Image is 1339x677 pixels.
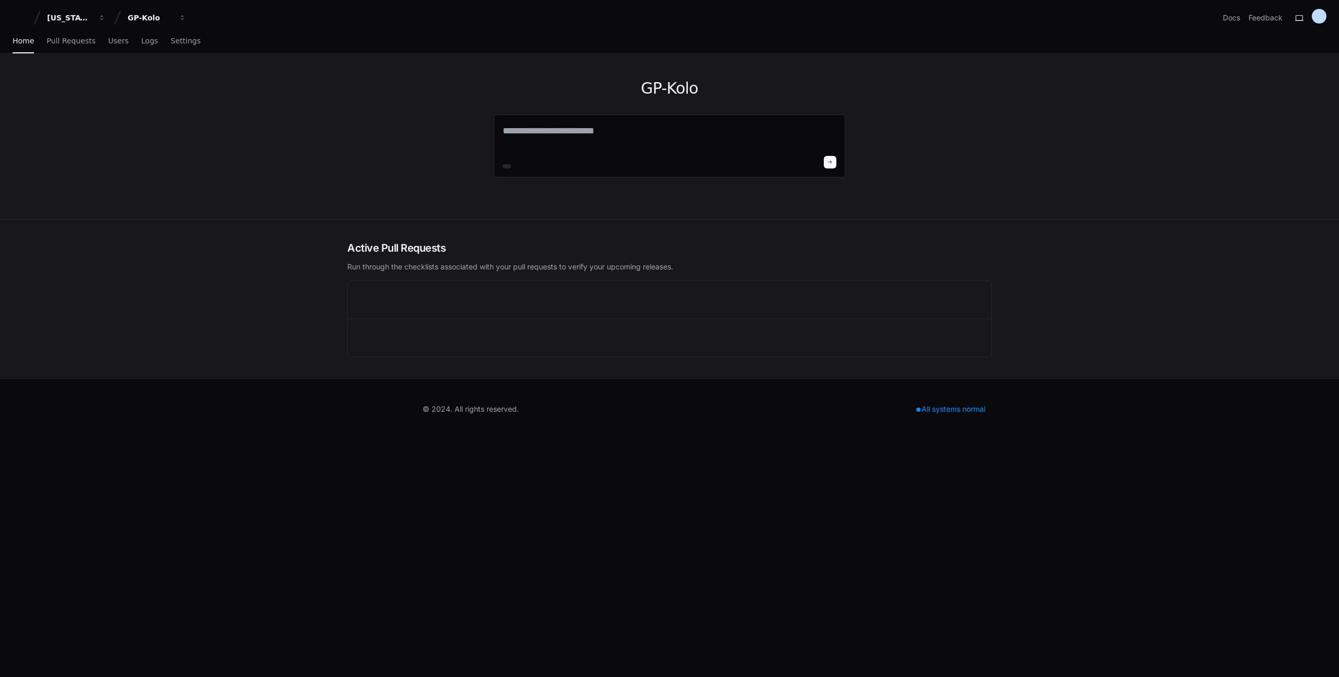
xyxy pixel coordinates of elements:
span: Logs [141,38,158,44]
a: Users [108,29,129,53]
h2: Active Pull Requests [347,241,992,255]
p: Run through the checklists associated with your pull requests to verify your upcoming releases. [347,262,992,272]
span: Settings [171,38,200,44]
button: Feedback [1249,13,1283,23]
button: [US_STATE] Pacific [43,8,110,27]
a: Settings [171,29,200,53]
span: Home [13,38,34,44]
button: GP-Kolo [123,8,190,27]
span: Users [108,38,129,44]
a: Logs [141,29,158,53]
div: All systems normal [910,402,992,416]
div: GP-Kolo [128,13,173,23]
h1: GP-Kolo [494,79,845,98]
div: [US_STATE] Pacific [47,13,92,23]
a: Docs [1223,13,1240,23]
span: Pull Requests [47,38,95,44]
a: Home [13,29,34,53]
a: Pull Requests [47,29,95,53]
div: © 2024. All rights reserved. [423,404,519,414]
